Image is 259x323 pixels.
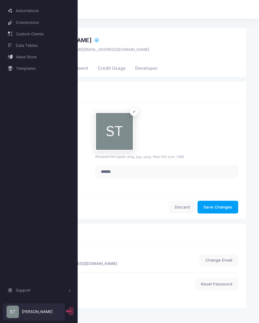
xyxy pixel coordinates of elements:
a: Value Store [3,52,75,62]
a: Developer [135,61,158,77]
a: Data Tables [3,40,75,51]
span: Support [16,288,67,293]
span: [PERSON_NAME][EMAIL_ADDRESS][DOMAIN_NAME] [46,47,149,52]
button: Reset Password [195,278,238,290]
div: Allowed file types: png, jpg, jpeg. Max file size: 2MB. [95,154,238,159]
button: Discard [169,201,196,213]
a: Credit Usage [98,61,126,77]
a: Custom Clients [3,29,75,39]
a: Connections [3,17,75,28]
span: Data Tables [16,43,71,48]
img: profile [7,306,19,318]
button: Support [3,285,75,296]
a: Automations [3,6,75,16]
button: Save Changes [198,201,238,213]
span: [PERSON_NAME] [22,309,52,315]
span: Templates [16,66,71,71]
a: [PERSON_NAME] [3,303,65,321]
a: Payment [69,61,88,77]
span: Automations [16,8,71,14]
a: Templates [3,64,75,74]
button: Change Email [199,254,238,267]
span: Value Store [16,54,71,60]
span: Custom Clients [16,31,71,37]
span: Connections [16,20,71,25]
